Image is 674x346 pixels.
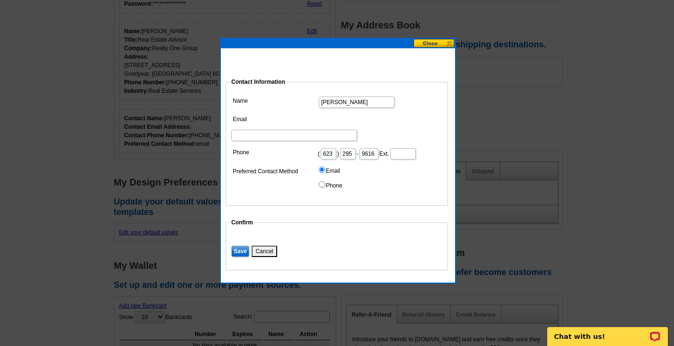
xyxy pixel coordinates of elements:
label: Phone [318,179,342,190]
input: Email [319,167,325,173]
iframe: LiveChat chat widget [541,316,674,346]
dd: ( ) - Ext. [230,146,443,160]
legend: Confirm [230,218,254,227]
label: Preferred Contact Method [233,167,318,177]
label: Name [233,97,318,105]
label: Email [318,164,340,175]
input: Save [231,246,249,257]
label: Email [233,115,318,124]
legend: Contact Information [230,78,286,86]
input: Phone [319,181,325,187]
button: Cancel [252,246,277,257]
label: Phone [233,148,318,157]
